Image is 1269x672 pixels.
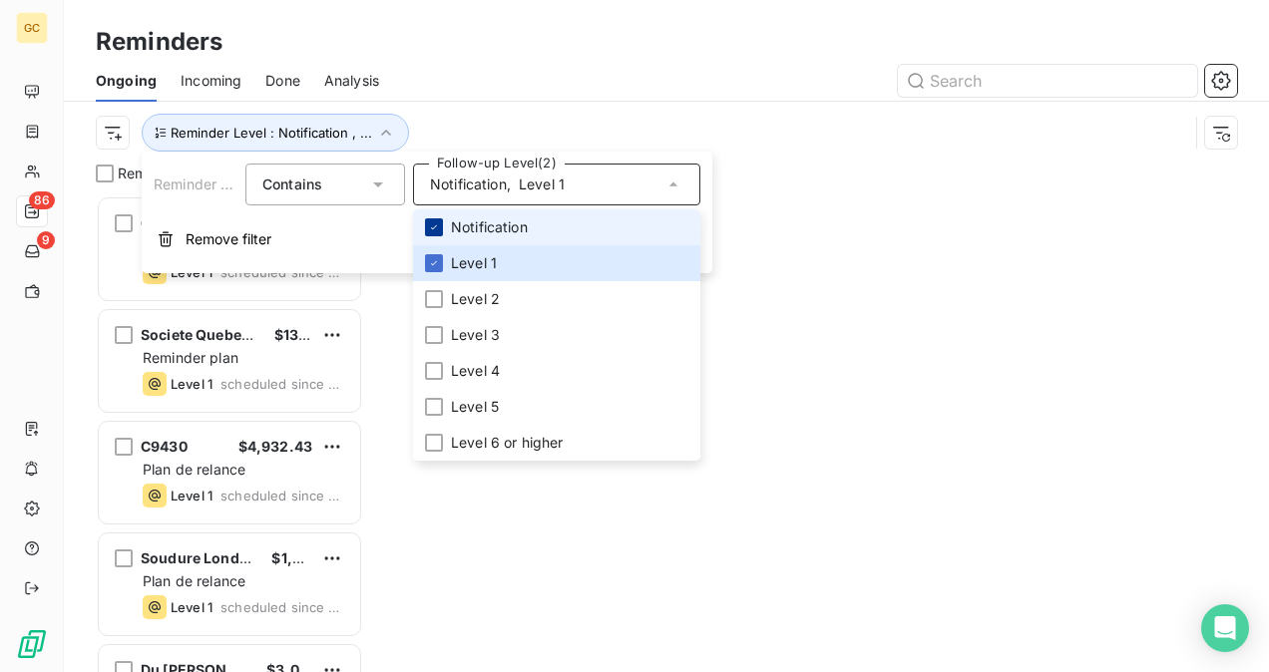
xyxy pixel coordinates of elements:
input: Search [898,65,1197,97]
h3: Reminders [96,24,222,60]
span: Level 3 [451,325,500,345]
span: Level 1 [451,253,497,273]
span: Soudure London (2004) inc. [141,549,337,566]
span: , [507,174,511,194]
span: scheduled since 3 days [220,376,344,392]
div: GC [16,12,48,44]
span: 9 [37,231,55,249]
div: grid [96,195,363,672]
span: Plan de relance [143,461,245,478]
span: scheduled since 3 days [220,488,344,504]
button: Reminder Level : Notification , ... [142,114,409,152]
span: Societe Quebecoise des Infrastructures [141,326,418,343]
div: Open Intercom Messenger [1201,604,1249,652]
button: Remove filter [142,217,712,261]
span: Remove filter [186,229,271,249]
span: Reminder Level : Notification , ... [171,125,372,141]
img: Logo LeanPay [16,628,48,660]
span: scheduled since 2 days [220,599,344,615]
span: $1,379.70 [271,549,340,566]
span: Level 1 [519,174,565,194]
span: Ongoing [96,71,157,91]
span: Notification [451,217,528,237]
span: Reminder plan [143,349,238,366]
span: Reminder Level [154,175,256,192]
span: Plan de relance [143,572,245,589]
span: Done [265,71,300,91]
span: Reminders [118,164,188,183]
span: Incoming [181,71,241,91]
span: Level 1 [171,599,212,615]
span: Level 5 [451,397,499,417]
span: Level 1 [171,376,212,392]
span: 86 [29,191,55,209]
span: Level 2 [451,289,500,309]
span: Level 1 [171,488,212,504]
span: Level 4 [451,361,500,381]
span: Analysis [324,71,379,91]
span: Contains [262,175,322,192]
span: Notification [430,174,507,194]
span: CEM Engineering [141,214,261,231]
span: $132,298.86 [274,326,364,343]
span: Level 6 or higher [451,433,564,453]
span: C9430 [141,438,188,455]
span: $4,932.43 [238,438,312,455]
